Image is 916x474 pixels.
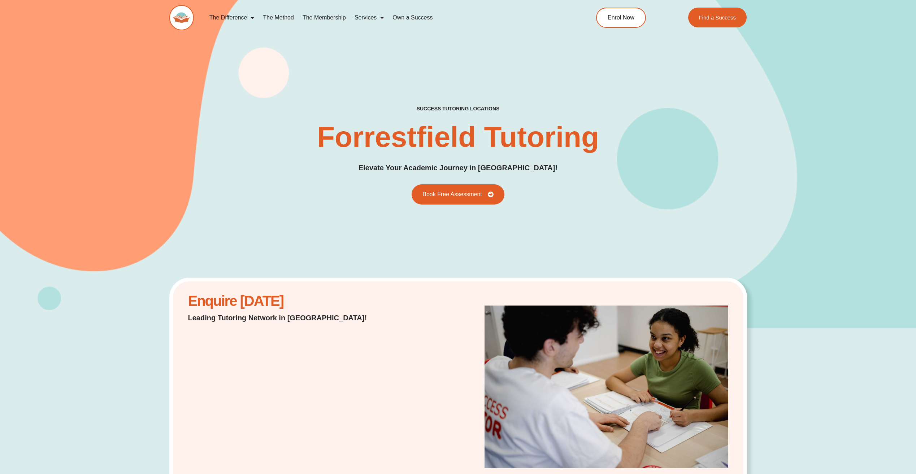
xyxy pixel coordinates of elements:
[205,9,259,26] a: The Difference
[350,9,388,26] a: Services
[417,105,500,112] h2: success tutoring locations
[688,8,747,27] a: Find a Success
[388,9,437,26] a: Own a Success
[188,313,386,323] p: Leading Tutoring Network in [GEOGRAPHIC_DATA]!
[596,8,646,28] a: Enrol Now
[412,184,504,205] a: Book Free Assessment
[422,192,482,197] span: Book Free Assessment
[188,297,386,306] h2: Enquire [DATE]
[317,123,599,152] h1: Forrestfield Tutoring
[359,162,557,174] p: Elevate Your Academic Journey in [GEOGRAPHIC_DATA]!
[298,9,350,26] a: The Membership
[608,15,634,21] span: Enrol Now
[699,15,736,20] span: Find a Success
[205,9,563,26] nav: Menu
[259,9,298,26] a: The Method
